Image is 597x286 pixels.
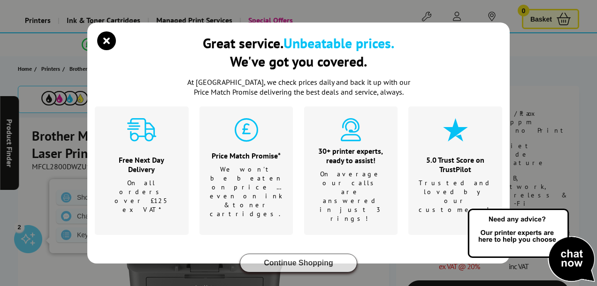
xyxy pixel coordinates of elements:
button: close modal [99,34,114,48]
div: Price Match Promise* [210,151,283,160]
p: Trusted and loved by our customers! [419,179,492,214]
p: At [GEOGRAPHIC_DATA], we check prices daily and back it up with our Price Match Promise deliverin... [181,77,416,97]
b: Unbeatable prices. [283,34,394,52]
p: On all orders over £125 ex VAT* [107,179,177,214]
p: We won't be beaten on price …even on ink & toner cartridges. [210,165,283,218]
div: Great service. We've got you covered. [203,34,394,70]
div: 30+ printer experts, ready to assist! [316,146,386,165]
div: Free Next Day Delivery [107,155,177,174]
button: close modal [240,254,357,272]
div: 5.0 Trust Score on TrustPilot [419,155,492,174]
img: Open Live Chat window [466,207,597,284]
p: On average our calls are answered in just 3 rings! [316,170,386,223]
